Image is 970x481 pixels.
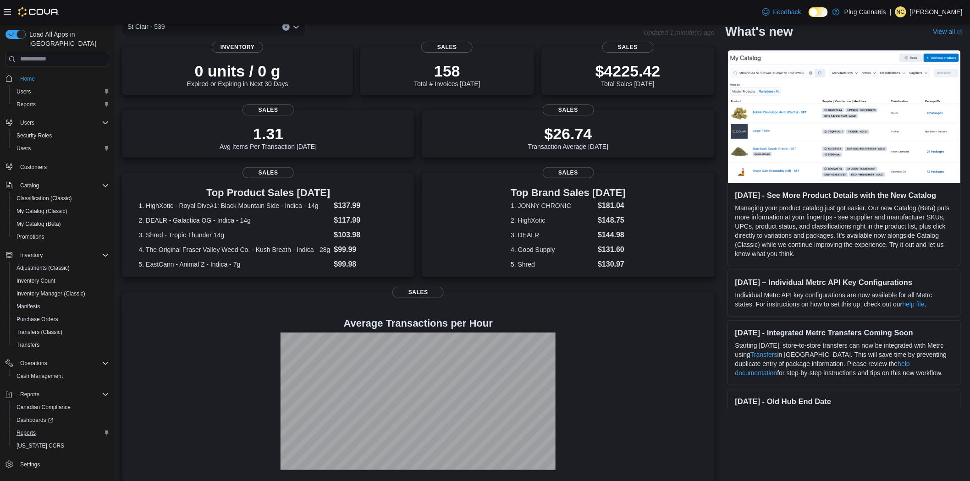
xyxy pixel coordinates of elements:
span: Customers [17,161,109,173]
button: Operations [2,357,113,370]
span: Security Roles [17,132,52,139]
button: Catalog [2,179,113,192]
span: Sales [602,42,654,53]
dt: 2. DEALR - Galactica OG - Indica - 14g [139,216,331,225]
span: Canadian Compliance [17,404,71,411]
span: Manifests [17,303,40,310]
span: Sales [242,167,294,178]
img: Cova [18,7,59,16]
p: 1.31 [220,125,317,143]
dt: 4. The Original Fraser Valley Weed Co. - Kush Breath - Indica - 28g [139,245,331,254]
span: Classification (Classic) [17,195,72,202]
a: Home [17,73,39,84]
dd: $131.60 [598,244,626,255]
a: Feedback [759,3,805,21]
a: Users [13,86,34,97]
div: Total Sales [DATE] [595,62,661,87]
span: Operations [20,360,47,367]
a: My Catalog (Beta) [13,219,65,230]
h3: [DATE] - See More Product Details with the New Catalog [735,191,953,200]
p: 0 units / 0 g [187,62,288,80]
span: Inventory Count [13,275,109,286]
p: $26.74 [528,125,609,143]
a: Inventory Manager (Classic) [13,288,89,299]
a: Reports [13,99,39,110]
a: Reports [13,427,39,438]
a: Transfers [13,339,43,350]
div: Transaction Average [DATE] [528,125,609,150]
div: Total # Invoices [DATE] [414,62,480,87]
span: Feedback [773,7,801,16]
button: [US_STATE] CCRS [9,439,113,452]
button: Users [2,116,113,129]
a: Dashboards [13,415,57,426]
span: Reports [13,427,109,438]
button: Promotions [9,230,113,243]
button: Inventory [2,249,113,262]
a: Settings [17,459,44,470]
span: Reports [17,389,109,400]
div: Avg Items Per Transaction [DATE] [220,125,317,150]
span: Transfers (Classic) [17,328,62,336]
a: help file [903,301,925,308]
button: Users [17,117,38,128]
a: View allExternal link [933,27,963,35]
span: Security Roles [13,130,109,141]
span: Inventory Manager (Classic) [13,288,109,299]
span: Users [17,88,31,95]
p: | [890,6,892,17]
a: Canadian Compliance [13,402,74,413]
dd: $137.99 [334,200,398,211]
button: Inventory [17,250,46,261]
button: Adjustments (Classic) [9,262,113,274]
a: Cash Management [13,371,66,382]
span: Purchase Orders [17,316,58,323]
button: Reports [2,388,113,401]
a: Dashboards [9,414,113,426]
span: Sales [543,104,594,115]
span: Sales [543,167,594,178]
div: Expired or Expiring in Next 30 Days [187,62,288,87]
span: Home [20,75,35,82]
p: Managing your product catalog just got easier. Our new Catalog (Beta) puts more information at yo... [735,203,953,258]
span: Load All Apps in [GEOGRAPHIC_DATA] [26,30,109,48]
span: Home [17,73,109,84]
a: Customers [17,162,50,173]
dd: $117.99 [334,215,398,226]
span: Settings [17,459,109,470]
h3: Top Product Sales [DATE] [139,187,398,198]
a: Inventory Count [13,275,59,286]
button: Reports [9,426,113,439]
dt: 3. Shred - Tropic Thunder 14g [139,230,331,240]
a: Users [13,143,34,154]
p: $4225.42 [595,62,661,80]
h3: [DATE] - Integrated Metrc Transfers Coming Soon [735,328,953,337]
a: Classification (Classic) [13,193,76,204]
button: Reports [9,98,113,111]
button: Settings [2,458,113,471]
span: Promotions [13,231,109,242]
button: Reports [17,389,43,400]
button: My Catalog (Classic) [9,205,113,218]
span: Catalog [20,182,39,189]
button: My Catalog (Beta) [9,218,113,230]
span: Transfers [13,339,109,350]
svg: External link [957,29,963,34]
button: Transfers (Classic) [9,326,113,339]
button: Open list of options [292,23,300,31]
span: Canadian Compliance [13,402,109,413]
span: Purchase Orders [13,314,109,325]
p: Individual Metrc API key configurations are now available for all Metrc states. For instructions ... [735,290,953,309]
dd: $130.97 [598,259,626,270]
p: Starting [DATE], store-to-store transfers can now be integrated with Metrc using in [GEOGRAPHIC_D... [735,341,953,377]
h4: Average Transactions per Hour [129,318,707,329]
button: Home [2,72,113,85]
button: Catalog [17,180,43,191]
button: Cash Management [9,370,113,383]
span: Inventory Manager (Classic) [17,290,85,297]
a: Security Roles [13,130,55,141]
span: Transfers [17,341,39,349]
p: Updated 1 minute(s) ago [644,29,715,36]
a: Transfers (Classic) [13,327,66,338]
